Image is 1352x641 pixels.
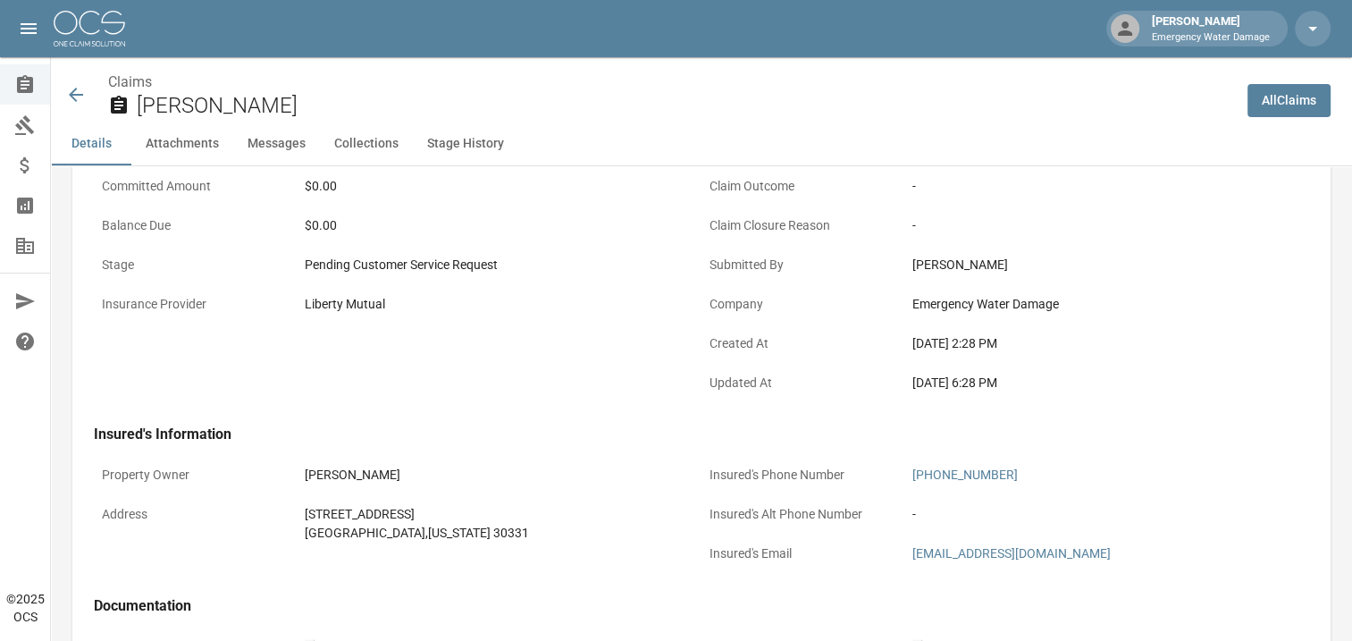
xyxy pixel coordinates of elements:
[51,122,131,165] button: Details
[94,497,297,532] p: Address
[11,11,46,46] button: open drawer
[1152,30,1270,46] p: Emergency Water Damage
[701,458,904,493] p: Insured's Phone Number
[305,177,693,196] div: $0.00
[94,287,297,322] p: Insurance Provider
[233,122,320,165] button: Messages
[912,546,1111,561] a: [EMAIL_ADDRESS][DOMAIN_NAME]
[413,122,518,165] button: Stage History
[912,374,1301,392] div: [DATE] 6:28 PM
[94,458,297,493] p: Property Owner
[108,73,152,90] a: Claims
[94,208,297,243] p: Balance Due
[912,177,1301,196] div: -
[6,590,45,626] div: © 2025 OCS
[912,256,1301,274] div: [PERSON_NAME]
[51,122,1352,165] div: anchor tabs
[108,72,1233,93] nav: breadcrumb
[701,208,904,243] p: Claim Closure Reason
[912,505,1301,524] div: -
[305,295,693,314] div: Liberty Mutual
[305,505,693,524] div: [STREET_ADDRESS]
[94,248,297,283] p: Stage
[912,334,1301,353] div: [DATE] 2:28 PM
[94,426,1309,443] h4: Insured's Information
[701,169,904,204] p: Claim Outcome
[305,524,693,543] div: [GEOGRAPHIC_DATA] , [US_STATE] 30331
[54,11,125,46] img: ocs-logo-white-transparent.png
[305,466,693,485] div: [PERSON_NAME]
[305,216,693,235] div: $0.00
[701,287,904,322] p: Company
[912,295,1301,314] div: Emergency Water Damage
[320,122,413,165] button: Collections
[701,366,904,401] p: Updated At
[131,122,233,165] button: Attachments
[912,216,1301,235] div: -
[94,169,297,204] p: Committed Amount
[94,597,1309,615] h4: Documentation
[701,536,904,571] p: Insured's Email
[1145,13,1277,45] div: [PERSON_NAME]
[912,468,1018,482] a: [PHONE_NUMBER]
[1247,84,1331,117] a: AllClaims
[701,248,904,283] p: Submitted By
[701,497,904,532] p: Insured's Alt Phone Number
[305,256,693,274] div: Pending Customer Service Request
[137,93,1233,119] h2: [PERSON_NAME]
[701,326,904,361] p: Created At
